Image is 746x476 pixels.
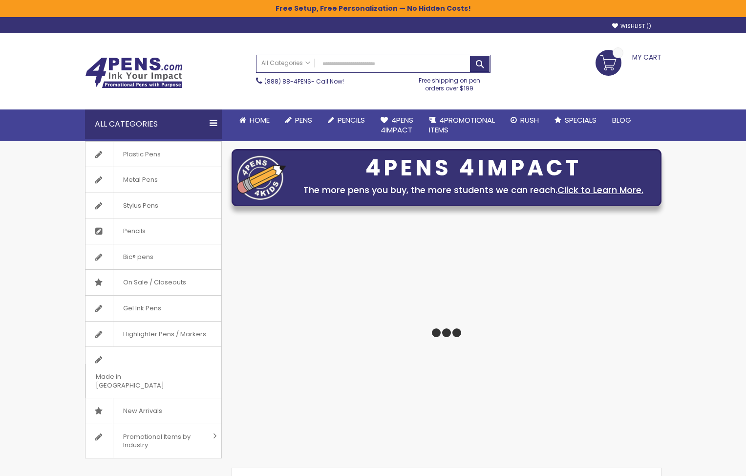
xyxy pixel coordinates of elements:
span: All Categories [261,59,310,67]
a: On Sale / Closeouts [85,270,221,295]
span: Specials [565,115,597,125]
span: Blog [612,115,631,125]
a: Wishlist [612,22,651,30]
span: Highlighter Pens / Markers [113,322,216,347]
a: Bic® pens [85,244,221,270]
span: Rush [520,115,539,125]
a: New Arrivals [85,398,221,424]
span: Promotional Items by Industry [113,424,210,458]
img: 4Pens Custom Pens and Promotional Products [85,57,183,88]
span: Pencils [113,218,155,244]
span: Plastic Pens [113,142,171,167]
a: Rush [503,109,547,131]
div: All Categories [85,109,222,139]
a: Plastic Pens [85,142,221,167]
span: Stylus Pens [113,193,168,218]
a: All Categories [256,55,315,71]
span: On Sale / Closeouts [113,270,196,295]
span: 4PROMOTIONAL ITEMS [429,115,495,135]
a: (888) 88-4PENS [264,77,311,86]
span: Metal Pens [113,167,168,193]
a: Pencils [320,109,373,131]
a: 4Pens4impact [373,109,421,141]
span: Made in [GEOGRAPHIC_DATA] [85,364,197,398]
a: Stylus Pens [85,193,221,218]
a: Click to Learn More. [557,184,643,196]
span: Bic® pens [113,244,163,270]
span: 4Pens 4impact [381,115,413,135]
div: The more pens you buy, the more students we can reach. [291,183,656,197]
div: 4PENS 4IMPACT [291,158,656,178]
a: Pencils [85,218,221,244]
a: Metal Pens [85,167,221,193]
span: Pens [295,115,312,125]
a: Pens [277,109,320,131]
a: Gel Ink Pens [85,296,221,321]
a: Blog [604,109,639,131]
span: Home [250,115,270,125]
a: 4PROMOTIONALITEMS [421,109,503,141]
a: Highlighter Pens / Markers [85,322,221,347]
a: Home [232,109,277,131]
a: Made in [GEOGRAPHIC_DATA] [85,347,221,398]
img: four_pen_logo.png [237,155,286,200]
span: Gel Ink Pens [113,296,171,321]
span: - Call Now! [264,77,344,86]
div: Free shipping on pen orders over $199 [408,73,490,92]
span: New Arrivals [113,398,172,424]
a: Promotional Items by Industry [85,424,221,458]
span: Pencils [338,115,365,125]
a: Specials [547,109,604,131]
